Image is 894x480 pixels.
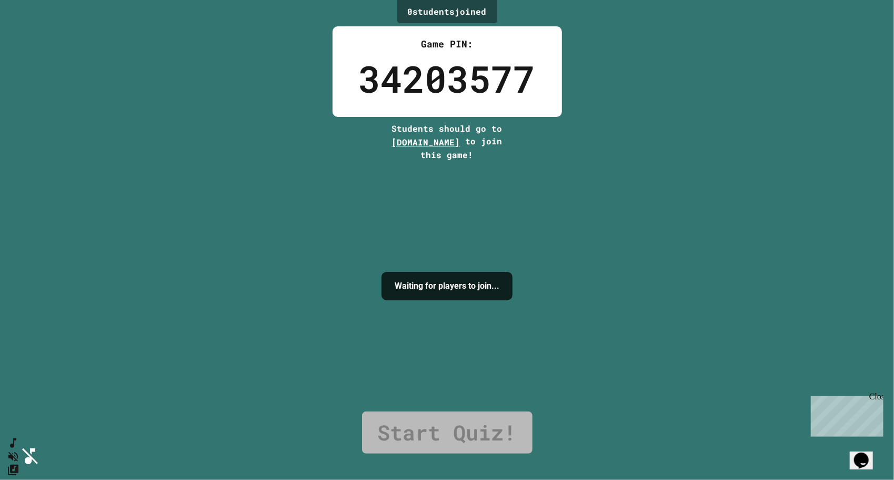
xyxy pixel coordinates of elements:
[359,51,536,106] div: 34203577
[807,392,883,437] iframe: chat widget
[395,280,499,292] h4: Waiting for players to join...
[7,450,19,463] button: Unmute music
[359,37,536,51] div: Game PIN:
[850,438,883,469] iframe: chat widget
[7,463,19,476] button: Change Music
[4,4,73,67] div: Chat with us now!Close
[392,136,460,148] span: [DOMAIN_NAME]
[7,437,19,450] button: SpeedDial basic example
[381,122,513,161] div: Students should go to to join this game!
[362,412,533,454] a: Start Quiz!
